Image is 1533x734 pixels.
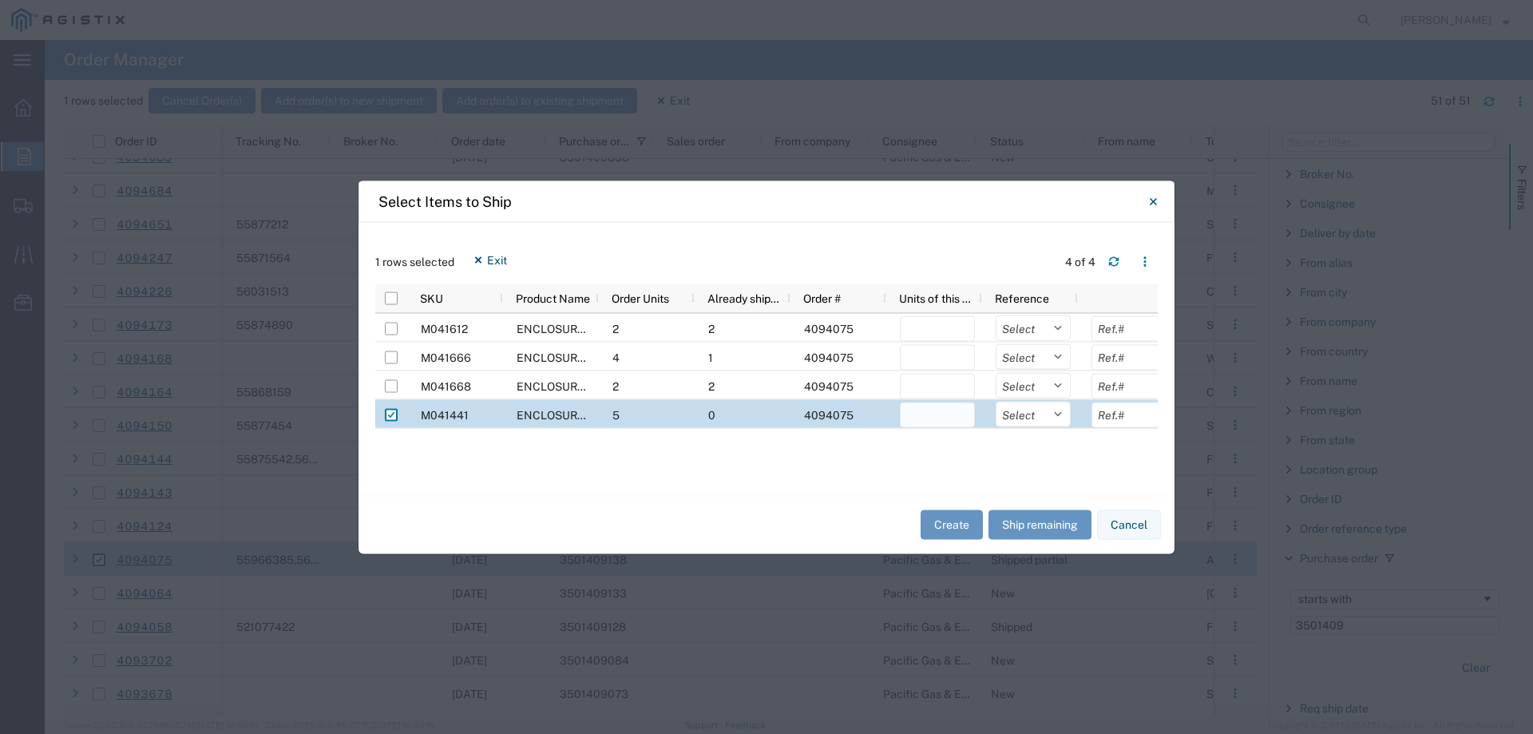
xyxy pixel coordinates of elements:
[517,408,765,421] span: ENCLOSURE ASSY EQPT HEAVY FULL TRAFFIC
[1101,249,1127,275] button: Refresh table
[708,322,715,335] span: 2
[421,322,468,335] span: M041612
[995,292,1049,304] span: Reference
[421,408,469,421] span: M041441
[378,191,512,212] h4: Select Items to Ship
[708,379,715,392] span: 2
[516,292,590,304] span: Product Name
[517,379,739,392] span: ENCLOSURE ASSY EQPT FULL 3"X5'X3'6"
[804,379,854,392] span: 4094075
[421,379,471,392] span: M041668
[803,292,841,304] span: Order #
[612,351,620,363] span: 4
[804,351,854,363] span: 4094075
[921,510,983,540] button: Create
[1091,315,1167,341] input: Ref.#
[517,351,751,363] span: ENCLOSURE ASSY EQPM FULL 4'6"X8'6"X6'
[612,292,669,304] span: Order Units
[1091,373,1167,399] input: Ref.#
[420,292,443,304] span: SKU
[460,247,520,272] button: Exit
[804,322,854,335] span: 4094075
[988,510,1091,540] button: Ship remaining
[804,408,854,421] span: 4094075
[1091,402,1167,427] input: Ref.#
[899,292,976,304] span: Units of this shipment
[1091,344,1167,370] input: Ref.#
[1097,510,1161,540] button: Cancel
[612,322,619,335] span: 2
[421,351,471,363] span: M041666
[1065,253,1095,270] div: 4 of 4
[708,408,715,421] span: 0
[375,253,454,270] span: 1 rows selected
[1137,185,1169,217] button: Close
[612,379,619,392] span: 2
[612,408,620,421] span: 5
[707,292,784,304] span: Already shipped
[708,351,713,363] span: 1
[517,322,748,335] span: ENCLOSURE ASSY 3'X5'X3'6" EQPT SPLICE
